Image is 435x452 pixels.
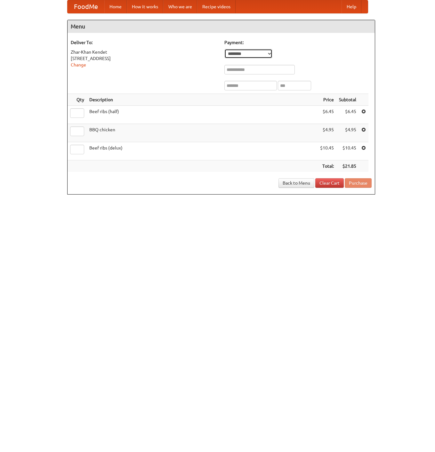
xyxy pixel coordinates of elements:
td: Beef ribs (delux) [87,142,318,160]
a: Home [104,0,127,13]
a: How it works [127,0,163,13]
h5: Deliver To: [71,39,218,46]
a: FoodMe [68,0,104,13]
button: Purchase [345,178,372,188]
th: Subtotal [336,94,359,106]
th: Total: [318,160,336,172]
h5: Payment: [224,39,372,46]
a: Recipe videos [197,0,236,13]
div: [STREET_ADDRESS] [71,55,218,62]
a: Change [71,62,86,67]
h4: Menu [68,20,375,33]
a: Help [342,0,361,13]
td: BBQ chicken [87,124,318,142]
td: $6.45 [318,106,336,124]
a: Clear Cart [315,178,344,188]
th: $21.85 [336,160,359,172]
td: $10.45 [336,142,359,160]
td: $10.45 [318,142,336,160]
th: Qty [68,94,87,106]
td: $4.95 [318,124,336,142]
td: $6.45 [336,106,359,124]
th: Price [318,94,336,106]
div: Zhar-Khan Kendet [71,49,218,55]
a: Back to Menu [278,178,314,188]
a: Who we are [163,0,197,13]
td: Beef ribs (half) [87,106,318,124]
th: Description [87,94,318,106]
td: $4.95 [336,124,359,142]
